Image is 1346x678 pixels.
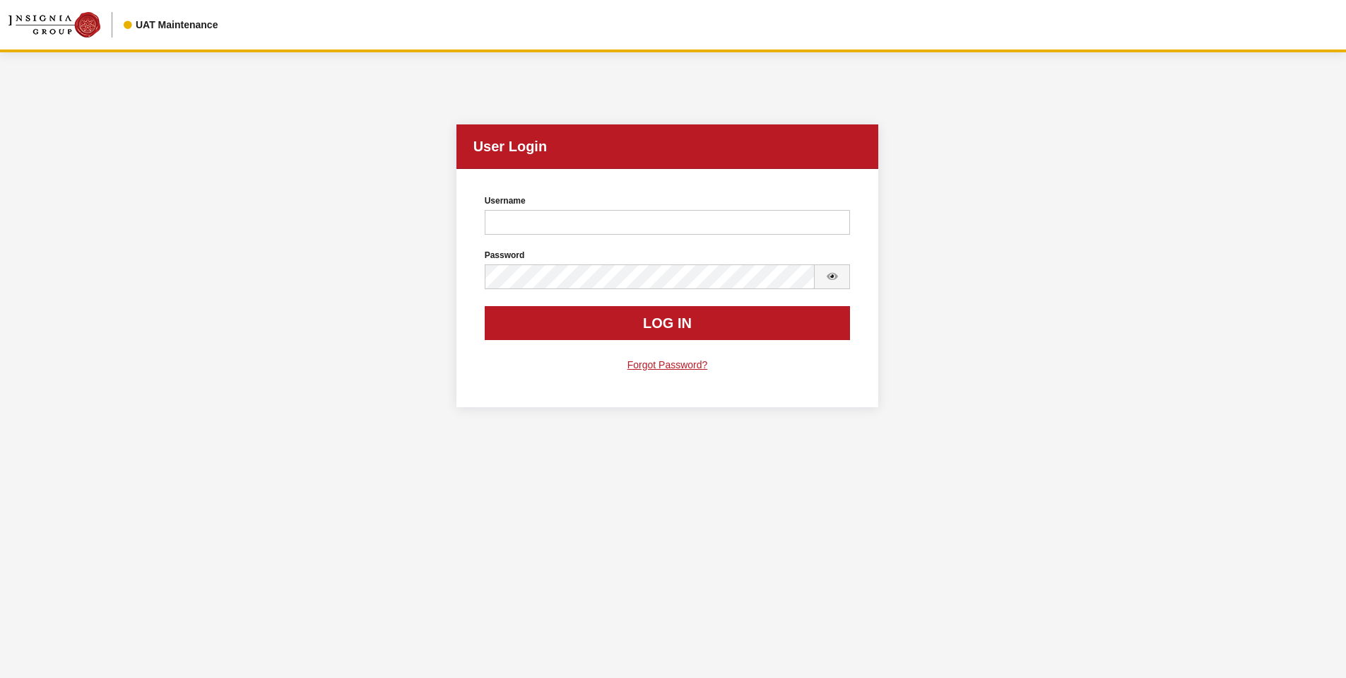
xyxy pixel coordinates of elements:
label: Username [485,194,526,207]
img: Catalog Maintenance [8,12,100,37]
button: Show Password [814,264,851,289]
a: Forgot Password? [485,357,851,373]
label: Password [485,249,525,262]
a: Insignia Group logo [8,12,124,38]
div: UAT Maintenance [124,18,218,33]
button: Log In [485,306,851,340]
h2: User Login [456,124,879,169]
